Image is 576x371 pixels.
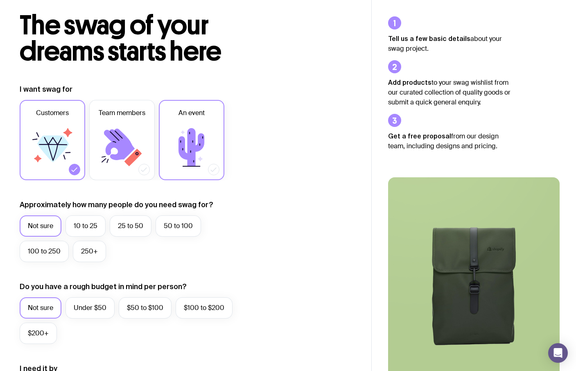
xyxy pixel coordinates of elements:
[20,84,72,94] label: I want swag for
[66,297,115,319] label: Under $50
[36,108,69,118] span: Customers
[388,132,451,140] strong: Get a free proposal
[176,297,233,319] label: $100 to $200
[119,297,172,319] label: $50 to $100
[388,34,511,54] p: about your swag project.
[66,215,106,237] label: 10 to 25
[388,35,470,42] strong: Tell us a few basic details
[20,323,57,344] label: $200+
[388,131,511,151] p: from our design team, including designs and pricing.
[156,215,201,237] label: 50 to 100
[20,282,187,292] label: Do you have a rough budget in mind per person?
[178,108,205,118] span: An event
[20,200,213,210] label: Approximately how many people do you need swag for?
[20,241,69,262] label: 100 to 250
[388,79,431,86] strong: Add products
[20,9,221,68] span: The swag of your dreams starts here
[548,343,568,363] div: Open Intercom Messenger
[99,108,145,118] span: Team members
[388,77,511,107] p: to your swag wishlist from our curated collection of quality goods or submit a quick general enqu...
[110,215,151,237] label: 25 to 50
[73,241,106,262] label: 250+
[20,215,61,237] label: Not sure
[20,297,61,319] label: Not sure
